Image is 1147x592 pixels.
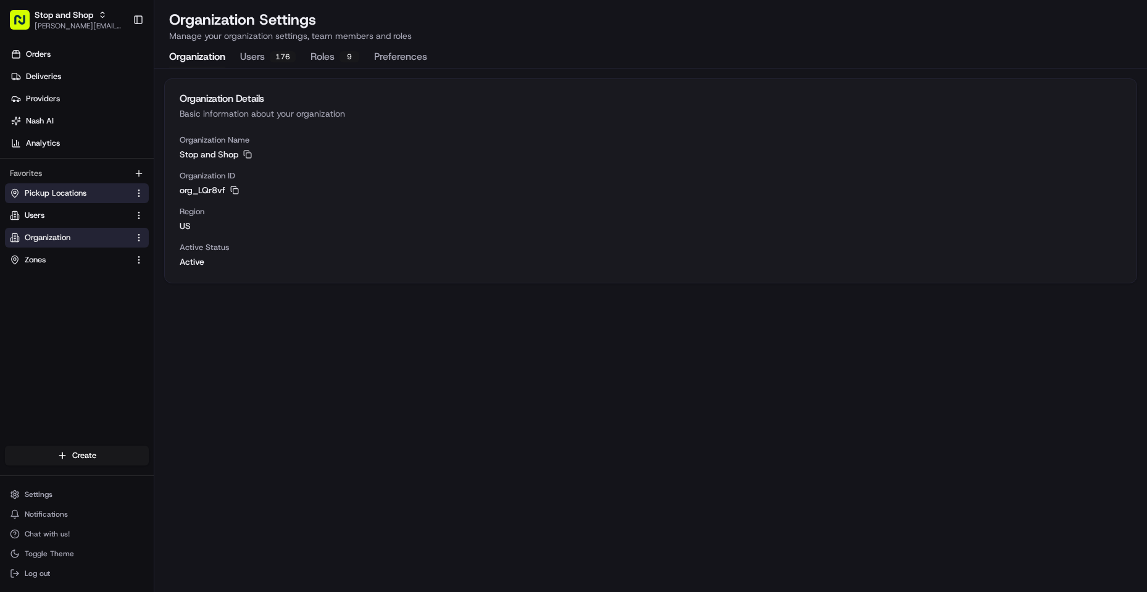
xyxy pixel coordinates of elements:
[5,486,149,503] button: Settings
[25,210,44,221] span: Users
[12,12,37,37] img: Nash
[7,174,99,196] a: 📗Knowledge Base
[25,179,94,191] span: Knowledge Base
[169,30,412,42] p: Manage your organization settings, team members and roles
[117,179,198,191] span: API Documentation
[5,89,154,109] a: Providers
[25,232,70,243] span: Organization
[123,209,149,219] span: Pylon
[25,490,52,499] span: Settings
[180,184,225,196] span: org_LQr8vf
[180,206,1122,217] span: Region
[210,122,225,136] button: Start new chat
[99,174,203,196] a: 💻API Documentation
[12,118,35,140] img: 1736555255976-a54dd68f-1ca7-489b-9aae-adbdc363a1c4
[87,209,149,219] a: Powered byPylon
[180,242,1122,253] span: Active Status
[169,47,225,68] button: Organization
[180,256,1122,268] span: Active
[25,188,86,199] span: Pickup Locations
[5,206,149,225] button: Users
[5,164,149,183] div: Favorites
[5,250,149,270] button: Zones
[5,111,154,131] a: Nash AI
[26,49,51,60] span: Orders
[5,525,149,543] button: Chat with us!
[340,51,359,62] div: 9
[311,47,359,68] button: Roles
[240,47,296,68] button: Users
[5,44,154,64] a: Orders
[5,67,154,86] a: Deliveries
[5,506,149,523] button: Notifications
[180,148,238,161] span: Stop and Shop
[35,21,123,31] button: [PERSON_NAME][EMAIL_ADDRESS][DOMAIN_NAME]
[25,529,70,539] span: Chat with us!
[12,180,22,190] div: 📗
[5,545,149,562] button: Toggle Theme
[5,446,149,465] button: Create
[10,232,129,243] a: Organization
[25,509,68,519] span: Notifications
[35,9,93,21] button: Stop and Shop
[5,133,154,153] a: Analytics
[5,228,149,248] button: Organization
[10,210,129,221] a: Users
[12,49,225,69] p: Welcome 👋
[5,565,149,582] button: Log out
[72,450,96,461] span: Create
[10,188,129,199] a: Pickup Locations
[26,138,60,149] span: Analytics
[42,118,202,130] div: Start new chat
[169,10,412,30] h1: Organization Settings
[270,51,296,62] div: 176
[10,254,129,265] a: Zones
[180,220,1122,232] span: us
[32,80,204,93] input: Clear
[180,135,1122,146] span: Organization Name
[26,115,54,127] span: Nash AI
[25,254,46,265] span: Zones
[26,71,61,82] span: Deliveries
[180,170,1122,181] span: Organization ID
[5,183,149,203] button: Pickup Locations
[180,107,1122,120] div: Basic information about your organization
[26,93,60,104] span: Providers
[5,5,128,35] button: Stop and Shop[PERSON_NAME][EMAIL_ADDRESS][DOMAIN_NAME]
[180,94,1122,104] div: Organization Details
[25,569,50,578] span: Log out
[42,130,156,140] div: We're available if you need us!
[25,549,74,559] span: Toggle Theme
[374,47,427,68] button: Preferences
[104,180,114,190] div: 💻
